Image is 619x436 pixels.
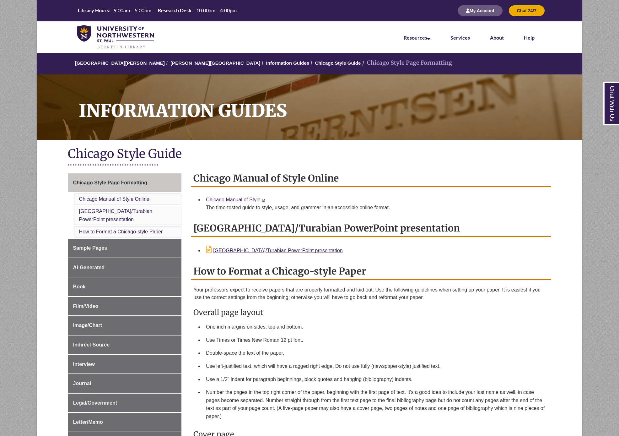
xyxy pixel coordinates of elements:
a: [GEOGRAPHIC_DATA]/Turabian PowerPoint presentation [206,248,342,253]
a: AI-Generated [68,258,182,277]
a: [GEOGRAPHIC_DATA]/Turabian PowerPoint presentation [79,209,153,222]
a: [GEOGRAPHIC_DATA][PERSON_NAME] [75,60,165,66]
h2: How to Format a Chicago-style Paper [191,263,551,280]
a: Legal/Government [68,394,182,412]
a: Interview [68,355,182,374]
a: Information Guides [266,60,309,66]
span: Book [73,284,86,289]
a: Letter/Memo [68,413,182,432]
a: Help [524,35,535,41]
a: My Account [458,8,503,13]
a: Book [68,277,182,296]
span: AI-Generated [73,265,105,270]
span: Sample Pages [73,245,107,251]
a: Indirect Source [68,335,182,354]
a: How to Format a Chicago-style Paper [79,229,163,234]
a: Chat 24/7 [509,8,545,13]
a: [PERSON_NAME][GEOGRAPHIC_DATA] [170,60,260,66]
h2: [GEOGRAPHIC_DATA]/Turabian PowerPoint presentation [191,220,551,237]
h2: Chicago Manual of Style Online [191,170,551,187]
span: Letter/Memo [73,419,103,425]
h1: Chicago Style Guide [68,146,552,163]
a: Information Guides [37,74,582,140]
a: Chicago Manual of Style Online [79,196,149,202]
button: Chat 24/7 [509,5,545,16]
a: Hours Today [75,7,239,14]
h3: Overall page layout [193,308,549,317]
a: Chicago Manual of Style [206,197,260,202]
span: Interview [73,362,95,367]
li: Use Times or Times New Roman 12 pt font. [203,334,549,347]
li: Number the pages in the top right corner of the paper, beginning with the first page of text. It'... [203,386,549,423]
li: One inch margins on sides, top and bottom. [203,320,549,334]
span: Image/Chart [73,323,102,328]
a: Sample Pages [68,239,182,258]
li: Use a 1/2" indent for paragraph beginnings, block quotes and hanging (bibliography) indents. [203,373,549,386]
li: Double-space the text of the paper. [203,346,549,360]
a: Film/Video [68,297,182,316]
span: Chicago Style Page Formatting [73,180,147,185]
a: Chicago Style Guide [315,60,361,66]
span: Legal/Government [73,400,117,406]
li: Use left-justified text, which will have a ragged right edge. Do not use fully (newspaper-style) ... [203,360,549,373]
a: Resources [404,35,430,41]
span: 10:00am – 4:00pm [196,7,237,13]
a: Services [450,35,470,41]
span: Journal [73,381,91,386]
span: Film/Video [73,303,99,309]
a: Journal [68,374,182,393]
a: Image/Chart [68,316,182,335]
img: UNWSP Library Logo [77,25,154,50]
a: Chicago Style Page Formatting [68,173,182,192]
h1: Information Guides [72,74,582,132]
p: Your professors expect to receive papers that are properly formatted and laid out. Use the follow... [193,286,549,301]
a: About [490,35,504,41]
th: Library Hours: [75,7,111,14]
span: Indirect Source [73,342,110,347]
i: This link opens in a new window [262,199,265,202]
th: Research Desk: [155,7,194,14]
div: The time-tested guide to style, usage, and grammar in an accessible online format. [206,204,546,211]
button: My Account [458,5,503,16]
li: Chicago Style Page Formatting [361,58,452,68]
span: 9:00am – 5:00pm [114,7,151,13]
